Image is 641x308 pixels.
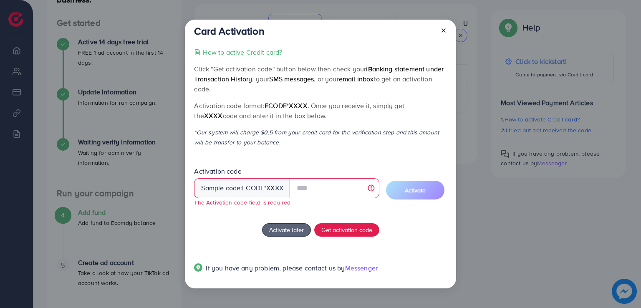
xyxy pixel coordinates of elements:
[194,25,264,37] h3: Card Activation
[265,101,308,110] span: ecode*XXXX
[204,111,223,120] span: XXXX
[194,64,447,94] p: Click "Get activation code" button below then check your , your , or your to get an activation code.
[203,47,282,57] p: How to active Credit card?
[194,178,290,198] div: Sample code: *XXXX
[269,74,314,83] span: SMS messages
[314,223,379,237] button: Get activation code
[194,198,290,206] small: The Activation code field is required
[194,167,241,176] label: Activation code
[194,101,447,121] p: Activation code format: . Once you receive it, simply get the code and enter it in the box below.
[386,181,444,199] button: Activate
[242,183,264,193] span: ecode
[339,74,374,83] span: email inbox
[194,64,444,83] span: iBanking statement under Transaction History
[262,223,311,237] button: Activate later
[269,225,304,234] span: Activate later
[345,263,378,273] span: Messenger
[206,263,345,273] span: If you have any problem, please contact us by
[194,127,447,147] p: *Our system will charge $0.5 from your credit card for the verification step and this amount will...
[321,225,372,234] span: Get activation code
[405,186,426,194] span: Activate
[194,263,202,272] img: Popup guide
